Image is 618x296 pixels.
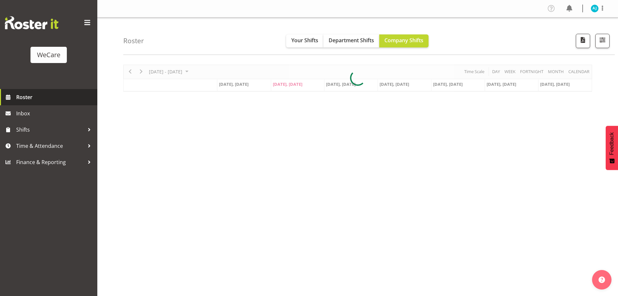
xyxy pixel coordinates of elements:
[16,141,84,151] span: Time & Attendance
[595,34,610,48] button: Filter Shifts
[37,50,60,60] div: WeCare
[16,157,84,167] span: Finance & Reporting
[123,37,144,45] h4: Roster
[286,34,323,47] button: Your Shifts
[599,277,605,283] img: help-xxl-2.png
[329,37,374,44] span: Department Shifts
[16,125,84,135] span: Shifts
[609,132,615,155] span: Feedback
[591,5,599,12] img: aj-jones10453.jpg
[384,37,423,44] span: Company Shifts
[16,92,94,102] span: Roster
[576,34,590,48] button: Download a PDF of the roster according to the set date range.
[16,109,94,118] span: Inbox
[379,34,429,47] button: Company Shifts
[606,126,618,170] button: Feedback - Show survey
[323,34,379,47] button: Department Shifts
[5,16,58,29] img: Rosterit website logo
[291,37,318,44] span: Your Shifts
